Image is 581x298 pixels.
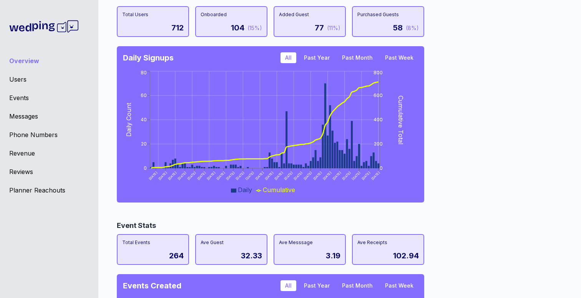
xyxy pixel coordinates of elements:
[342,171,352,181] tspan: [DATE]
[279,12,340,18] div: Added Guest
[123,52,174,63] div: Daily Signups
[361,171,371,181] tspan: [DATE]
[322,171,332,181] tspan: [DATE]
[397,95,405,144] tspan: Cumulative Total
[351,171,361,181] tspan: [DATE]
[238,186,252,194] span: Daily
[337,280,377,291] button: Past Month
[148,171,158,181] tspan: [DATE]
[279,239,340,246] div: Ave Messsage
[380,165,383,171] tspan: 0
[281,52,296,63] button: All
[380,52,418,63] button: Past Week
[247,24,262,32] div: (15%)
[326,250,340,261] div: 3.19
[303,171,313,181] tspan: [DATE]
[315,22,324,33] div: 77
[122,239,184,246] div: Total Events
[274,171,284,181] tspan: [DATE]
[123,280,181,291] div: Events Created
[393,22,403,33] div: 58
[9,167,89,176] a: Reviews
[406,24,419,32] div: (8%)
[196,171,206,181] tspan: [DATE]
[225,171,235,181] tspan: [DATE]
[235,171,245,181] tspan: [DATE]
[9,112,89,121] a: Messages
[374,141,383,147] tspan: 200
[373,70,383,75] tspan: 800
[177,171,187,181] tspan: [DATE]
[201,12,262,18] div: Onboarded
[264,171,274,181] tspan: [DATE]
[141,141,147,147] tspan: 20
[158,171,168,181] tspan: [DATE]
[206,171,216,181] tspan: [DATE]
[169,250,184,261] div: 264
[281,280,296,291] button: All
[357,12,419,18] div: Purchased Guests
[299,52,334,63] button: Past Year
[231,22,244,33] div: 104
[141,117,147,122] tspan: 40
[141,92,147,98] tspan: 60
[380,280,418,291] button: Past Week
[373,92,383,98] tspan: 600
[245,171,255,181] tspan: [DATE]
[299,280,334,291] button: Past Year
[293,171,303,181] tspan: [DATE]
[373,117,383,122] tspan: 400
[9,130,89,139] a: Phone Numbers
[263,186,295,194] span: Cumulative
[216,171,226,181] tspan: [DATE]
[125,102,133,137] tspan: Daily Count
[284,171,294,181] tspan: [DATE]
[327,24,340,32] div: (11%)
[187,171,197,181] tspan: [DATE]
[122,12,184,18] div: Total Users
[332,171,342,181] tspan: [DATE]
[201,239,262,246] div: Ave Guest
[167,171,177,181] tspan: [DATE]
[141,70,147,75] tspan: 80
[393,250,419,261] div: 102.94
[357,239,419,246] div: Ave Receipts
[9,93,89,102] a: Events
[337,52,377,63] button: Past Month
[312,171,322,181] tspan: [DATE]
[117,220,556,231] div: Event Stats
[144,165,147,171] tspan: 0
[9,75,89,84] a: Users
[9,56,89,65] a: Overview
[9,149,89,158] a: Revenue
[9,186,89,195] a: Planner Reachouts
[171,22,184,33] div: 712
[370,171,380,181] tspan: [DATE]
[241,250,262,261] div: 32.33
[254,171,264,181] tspan: [DATE]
